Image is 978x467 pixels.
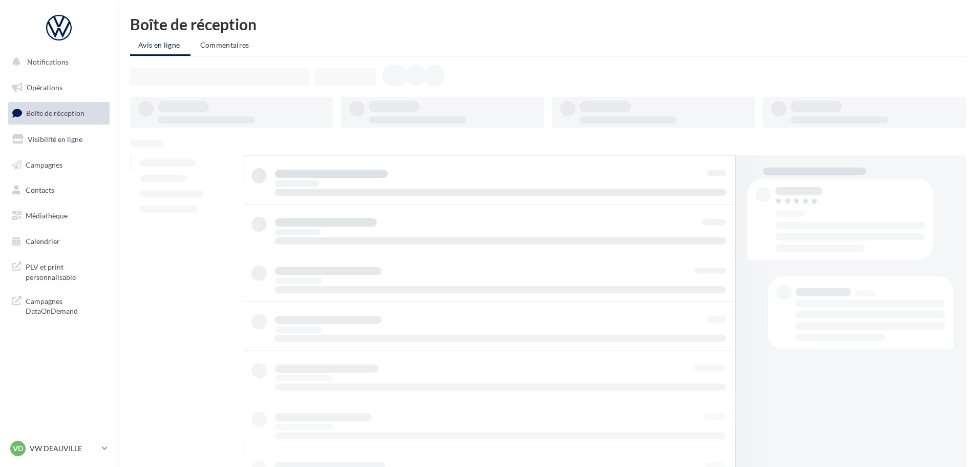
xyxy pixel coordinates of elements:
[6,179,112,201] a: Contacts
[6,290,112,320] a: Campagnes DataOnDemand
[26,211,68,220] span: Médiathèque
[6,205,112,227] a: Médiathèque
[27,83,62,92] span: Opérations
[6,102,112,124] a: Boîte de réception
[6,51,108,73] button: Notifications
[26,186,54,194] span: Contacts
[13,443,23,454] span: VD
[6,231,112,252] a: Calendrier
[28,135,82,144] span: Visibilité en ligne
[6,154,112,176] a: Campagnes
[130,16,966,32] div: Boîte de réception
[6,129,112,150] a: Visibilité en ligne
[26,160,62,169] span: Campagnes
[27,57,69,66] span: Notifications
[26,109,84,117] span: Boîte de réception
[26,294,105,316] span: Campagnes DataOnDemand
[8,439,110,458] a: VD VW DEAUVILLE
[26,260,105,282] span: PLV et print personnalisable
[30,443,98,454] p: VW DEAUVILLE
[200,40,249,49] span: Commentaires
[6,77,112,98] a: Opérations
[6,256,112,286] a: PLV et print personnalisable
[26,237,60,246] span: Calendrier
